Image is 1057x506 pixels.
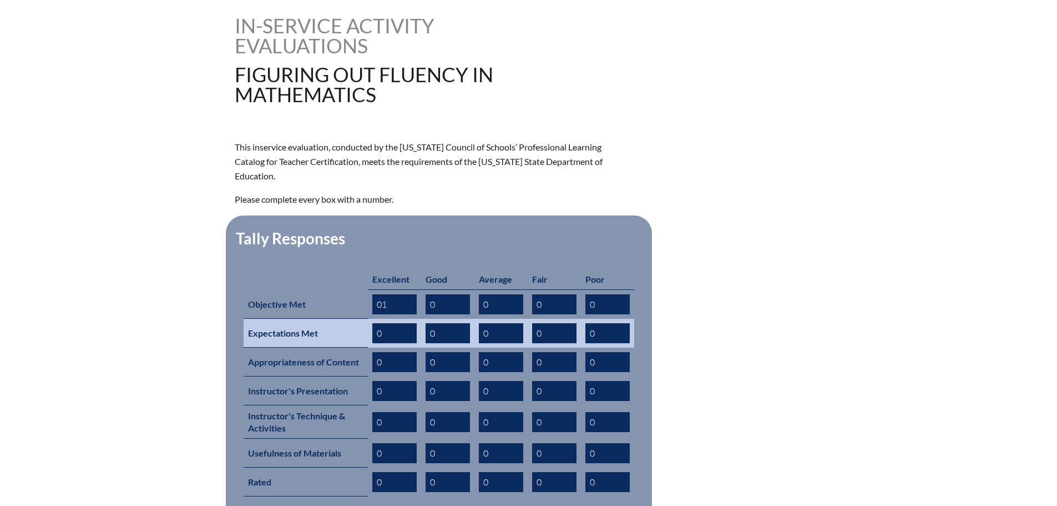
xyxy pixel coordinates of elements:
[235,140,625,183] p: This inservice evaluation, conducted by the [US_STATE] Council of Schools’ Professional Learning ...
[474,269,528,290] th: Average
[581,269,634,290] th: Poor
[235,64,599,104] h1: Figuring Out Fluency in Mathematics
[244,405,368,439] th: Instructor's Technique & Activities
[244,439,368,468] th: Usefulness of Materials
[244,468,368,497] th: Rated
[244,348,368,377] th: Appropriateness of Content
[368,269,421,290] th: Excellent
[244,289,368,319] th: Objective Met
[235,229,346,248] legend: Tally Responses
[528,269,581,290] th: Fair
[244,319,368,348] th: Expectations Met
[235,192,625,207] p: Please complete every box with a number.
[244,377,368,405] th: Instructor's Presentation
[421,269,474,290] th: Good
[235,16,458,56] h1: In-service Activity Evaluations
